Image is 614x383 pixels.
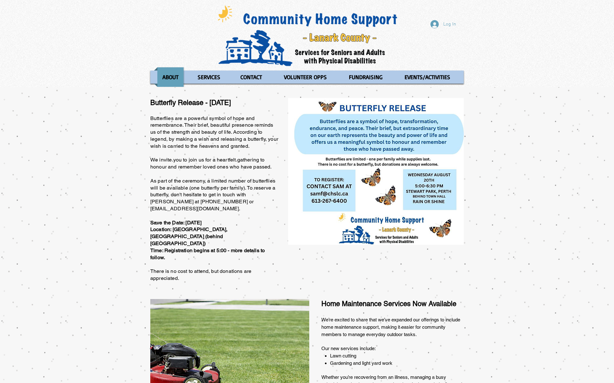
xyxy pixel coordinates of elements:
button: Log In [426,18,460,30]
p: VOLUNTEER OPPS [281,67,330,87]
span: Log In [441,21,458,28]
a: VOLUNTEER OPPS [273,67,338,87]
span: Gardening and light yard work [330,360,392,366]
p: EVENTS/ACTIVITIES [402,67,453,87]
span: Butterflies are a powerful symbol of hope and remembrance. Their brief, beautiful presence remind... [150,115,278,281]
span: Butterfly Release - [DATE] [150,99,231,107]
span: Lawn cutting [330,353,356,358]
p: ABOUT [160,67,181,87]
p: FUNDRAISING [346,67,385,87]
a: FUNDRAISING [340,67,392,87]
a: EVENTS/ACTIVITIES [393,67,462,87]
a: CONTACT [231,67,271,87]
p: CONTACT [238,67,265,87]
a: ABOUT [154,67,187,87]
span: We’re excited to share that we’ve expanded our offerings to include home maintenance support, mak... [321,317,460,337]
p: SERVICES [195,67,223,87]
nav: Site [150,67,464,87]
a: SERVICES [188,67,230,87]
span: Home Maintenance Services Now Available [321,300,456,308]
img: butterfly_release_2025.jpg [288,98,464,245]
span: Save the Date: [DATE] Location: [GEOGRAPHIC_DATA], [GEOGRAPHIC_DATA] (behind [GEOGRAPHIC_DATA]) T... [150,220,265,260]
span: Our new services include: [321,346,376,351]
